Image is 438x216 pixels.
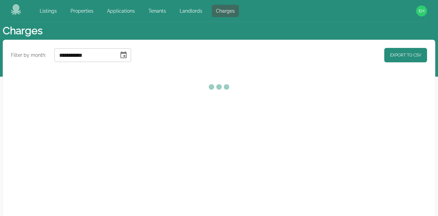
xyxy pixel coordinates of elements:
a: Applications [103,5,139,17]
label: Filter by month: [11,52,46,59]
a: Landlords [176,5,206,17]
a: Tenants [144,5,170,17]
h1: Charges [3,25,42,37]
a: Charges [212,5,239,17]
a: Listings [36,5,61,17]
button: Choose date, selected date is Aug 1, 2025 [117,48,130,62]
a: Export to CSV [384,48,427,62]
a: Properties [66,5,98,17]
